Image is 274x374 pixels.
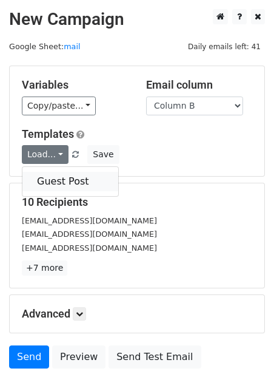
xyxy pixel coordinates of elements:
[9,345,49,369] a: Send
[22,229,157,239] small: [EMAIL_ADDRESS][DOMAIN_NAME]
[87,145,119,164] button: Save
[22,127,74,140] a: Templates
[22,195,252,209] h5: 10 Recipients
[22,78,128,92] h5: Variables
[9,9,265,30] h2: New Campaign
[22,307,252,321] h5: Advanced
[213,316,274,374] iframe: Chat Widget
[22,243,157,253] small: [EMAIL_ADDRESS][DOMAIN_NAME]
[146,78,252,92] h5: Email column
[109,345,201,369] a: Send Test Email
[22,172,118,191] a: Guest Post
[184,42,265,51] a: Daily emails left: 41
[9,42,81,51] small: Google Sheet:
[22,260,67,276] a: +7 more
[64,42,80,51] a: mail
[52,345,105,369] a: Preview
[22,216,157,225] small: [EMAIL_ADDRESS][DOMAIN_NAME]
[22,97,96,115] a: Copy/paste...
[22,145,68,164] a: Load...
[184,40,265,53] span: Daily emails left: 41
